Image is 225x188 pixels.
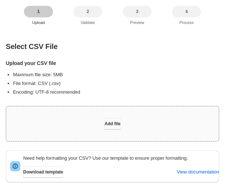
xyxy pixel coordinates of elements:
[185,9,188,15] span: 4
[123,20,152,25] p: Preview
[87,9,89,15] span: 2
[23,155,215,162] p: Need help formatting your CSV? Use our template to ensure proper formatting.
[13,71,219,78] li: Maximum file size: 5MB
[105,118,120,130] button: Add file
[177,166,219,178] button: View documentation
[105,121,120,127] span: Add file
[177,168,219,176] span: View documentation
[24,20,53,25] p: Upload
[37,9,40,15] span: 1
[6,42,219,51] h2: Select CSV File
[13,80,219,87] li: File format: CSV (.csv)
[13,89,219,96] li: Encoding: UTF-8 recommended
[172,20,201,25] p: Process
[23,169,63,175] span: Download template
[6,60,219,67] h3: Upload your CSV file
[136,9,139,15] span: 3
[23,166,63,178] button: Download template
[73,20,102,25] p: Validate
